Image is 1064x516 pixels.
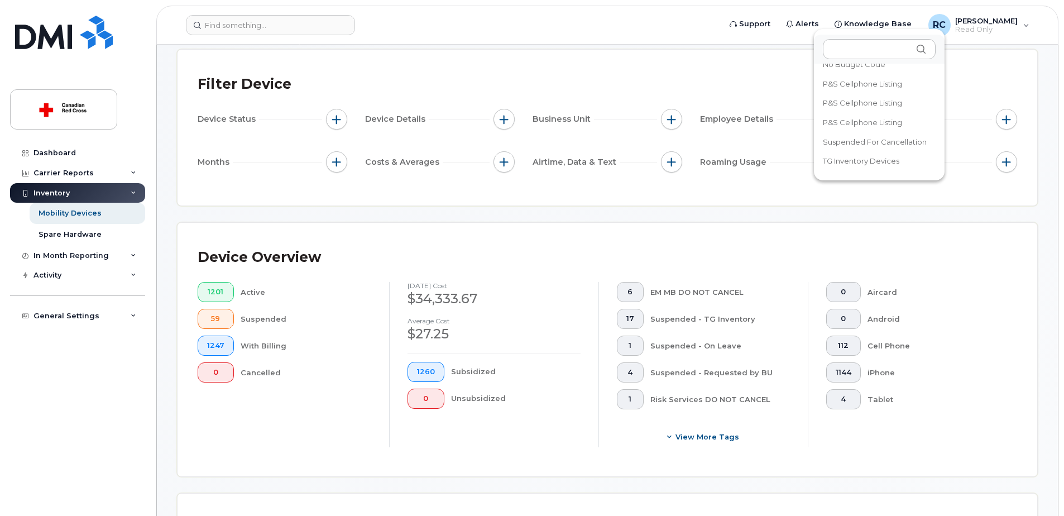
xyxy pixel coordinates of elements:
h4: [DATE] cost [408,282,581,289]
span: Roaming Usage [700,156,770,168]
div: Unsubsidized [451,389,581,409]
button: 4 [826,389,861,409]
a: Knowledge Base [827,13,919,35]
span: 59 [207,314,224,323]
span: 1 [626,341,634,350]
input: Find something... [186,15,355,35]
div: Risk Services DO NOT CANCEL [650,389,790,409]
span: Costs & Averages [365,156,443,168]
li: No Budget Code [814,55,945,74]
span: Read Only [955,25,1018,34]
span: Suspended for Cancellation [823,137,927,147]
span: 1 [626,395,634,404]
button: View more tags [617,427,790,447]
button: 17 [617,309,644,329]
div: Android [868,309,1000,329]
div: Filter Device [198,70,291,99]
span: [PERSON_NAME] [955,16,1018,25]
span: P&S Cellphone Listing [823,79,902,89]
div: iPhone [868,362,1000,383]
span: Months [198,156,233,168]
span: 1201 [207,288,224,297]
button: 6 [617,282,644,302]
li: P&S Cellphone Listing [814,93,945,113]
button: 0 [408,389,444,409]
span: 0 [836,314,851,323]
button: 112 [826,336,861,356]
span: 4 [626,368,634,377]
button: 0 [826,309,861,329]
div: Active [241,282,372,302]
button: 1 [617,389,644,409]
div: $34,333.67 [408,289,581,308]
button: 1247 [198,336,234,356]
button: 1 [617,336,644,356]
span: TG Inventory Devices [823,156,899,166]
div: Suspended - Requested by BU [650,362,790,383]
div: Cancelled [241,362,372,383]
button: 0 [826,282,861,302]
button: 1260 [408,362,444,382]
div: Device Overview [198,243,321,272]
span: 1260 [417,367,435,376]
span: Alerts [795,18,819,30]
span: Employee Details [700,113,777,125]
div: With Billing [241,336,372,356]
li: Suspended for Cancellation [814,132,945,152]
span: 1144 [836,368,851,377]
span: 0 [207,368,224,377]
li: P&S Cellphone Listing [814,113,945,132]
span: P&S Cellphone Listing [823,117,902,128]
span: 6 [626,288,634,297]
div: Aircard [868,282,1000,302]
span: P&S Cellphone Listing [823,98,902,108]
span: 17 [626,314,634,323]
div: Rishi Chauhan [921,14,1037,36]
button: 59 [198,309,234,329]
span: Device Status [198,113,259,125]
span: RC [933,18,946,32]
span: 1247 [207,341,224,350]
li: TG Inventory Devices [814,151,945,171]
span: 4 [836,395,851,404]
span: Knowledge Base [844,18,912,30]
div: Cell Phone [868,336,1000,356]
div: $27.25 [408,324,581,343]
div: EM MB DO NOT CANCEL [650,282,790,302]
button: 0 [198,362,234,383]
span: No Budget Code [823,59,885,70]
span: View more tags [675,432,739,442]
button: 1144 [826,362,861,383]
span: Airtime, Data & Text [533,156,620,168]
span: Support [739,18,770,30]
button: 1201 [198,282,234,302]
div: Subsidized [451,362,581,382]
div: Suspended - On Leave [650,336,790,356]
span: 0 [417,394,435,403]
h4: Average cost [408,317,581,324]
div: Tablet [868,389,1000,409]
a: Support [722,13,778,35]
span: 112 [836,341,851,350]
span: Business Unit [533,113,594,125]
a: Alerts [778,13,827,35]
button: 4 [617,362,644,383]
span: 0 [836,288,851,297]
span: Device Details [365,113,429,125]
li: P&S Cellphone Listing [814,74,945,94]
div: Suspended [241,309,372,329]
div: Suspended - TG Inventory [650,309,790,329]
